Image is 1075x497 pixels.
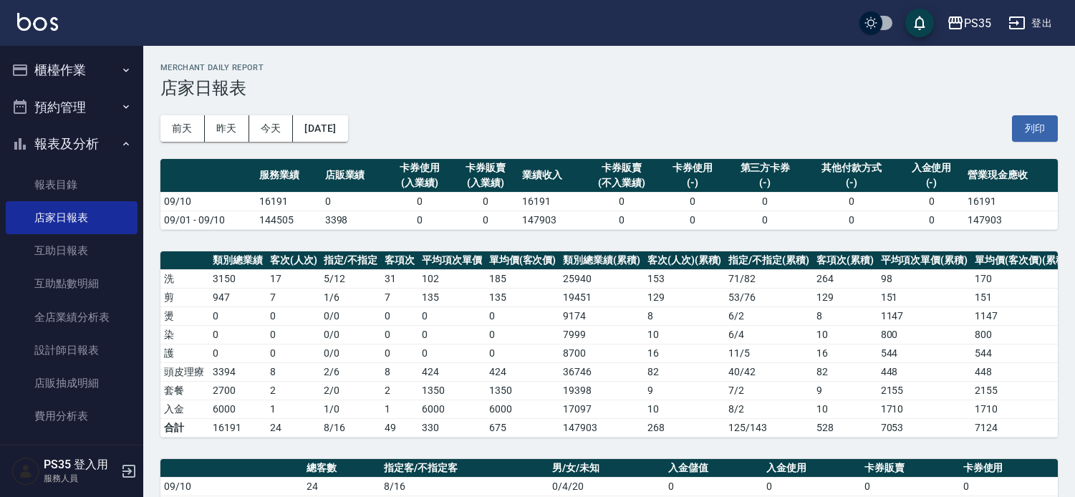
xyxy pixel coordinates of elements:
[387,211,453,229] td: 0
[725,211,805,229] td: 0
[6,89,138,126] button: 預約管理
[960,477,1058,496] td: 0
[320,400,381,418] td: 1 / 0
[381,362,418,381] td: 8
[486,362,560,381] td: 424
[160,325,209,344] td: 染
[11,457,40,486] img: Person
[205,115,249,142] button: 昨天
[256,159,322,193] th: 服務業績
[486,288,560,307] td: 135
[380,459,549,478] th: 指定客/不指定客
[971,344,1072,362] td: 544
[160,78,1058,98] h3: 店家日報表
[588,160,657,175] div: 卡券販賣
[725,381,813,400] td: 7 / 2
[763,459,861,478] th: 入金使用
[209,269,266,288] td: 3150
[644,288,725,307] td: 129
[725,362,813,381] td: 40 / 42
[725,288,813,307] td: 53 / 76
[6,439,138,476] button: 客戶管理
[418,400,486,418] td: 6000
[644,362,725,381] td: 82
[266,325,321,344] td: 0
[381,418,418,437] td: 49
[584,211,660,229] td: 0
[322,192,387,211] td: 0
[390,175,449,190] div: (入業績)
[6,52,138,89] button: 櫃檯作業
[519,211,584,229] td: 147903
[381,325,418,344] td: 0
[160,159,1058,230] table: a dense table
[160,192,256,211] td: 09/10
[588,175,657,190] div: (不入業績)
[486,269,560,288] td: 185
[584,192,660,211] td: 0
[456,160,515,175] div: 卡券販賣
[249,115,294,142] button: 今天
[381,307,418,325] td: 0
[486,344,560,362] td: 0
[902,175,961,190] div: (-)
[209,344,266,362] td: 0
[486,418,560,437] td: 675
[877,400,972,418] td: 1710
[971,381,1072,400] td: 2155
[6,334,138,367] a: 設計師日報表
[899,192,965,211] td: 0
[17,13,58,31] img: Logo
[660,211,725,229] td: 0
[160,418,209,437] td: 合計
[6,168,138,201] a: 報表目錄
[209,362,266,381] td: 3394
[813,418,877,437] td: 528
[725,344,813,362] td: 11 / 5
[418,344,486,362] td: 0
[519,159,584,193] th: 業績收入
[418,418,486,437] td: 330
[160,362,209,381] td: 頭皮理療
[905,9,934,37] button: save
[256,192,322,211] td: 16191
[160,63,1058,72] h2: Merchant Daily Report
[665,459,763,478] th: 入金儲值
[861,477,959,496] td: 0
[320,307,381,325] td: 0 / 0
[877,344,972,362] td: 544
[418,325,486,344] td: 0
[644,269,725,288] td: 153
[322,211,387,229] td: 3398
[456,175,515,190] div: (入業績)
[387,192,453,211] td: 0
[877,418,972,437] td: 7053
[266,362,321,381] td: 8
[266,251,321,270] th: 客次(人次)
[813,307,877,325] td: 8
[725,192,805,211] td: 0
[6,267,138,300] a: 互助點數明細
[453,211,519,229] td: 0
[209,418,266,437] td: 16191
[644,418,725,437] td: 268
[725,325,813,344] td: 6 / 4
[964,159,1058,193] th: 營業現金應收
[6,234,138,267] a: 互助日報表
[160,307,209,325] td: 燙
[971,362,1072,381] td: 448
[322,159,387,193] th: 店販業績
[813,381,877,400] td: 9
[813,344,877,362] td: 16
[877,307,972,325] td: 1147
[209,251,266,270] th: 類別總業績
[303,477,380,496] td: 24
[559,362,644,381] td: 36746
[971,400,1072,418] td: 1710
[266,418,321,437] td: 24
[418,381,486,400] td: 1350
[486,400,560,418] td: 6000
[486,325,560,344] td: 0
[266,307,321,325] td: 0
[418,288,486,307] td: 135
